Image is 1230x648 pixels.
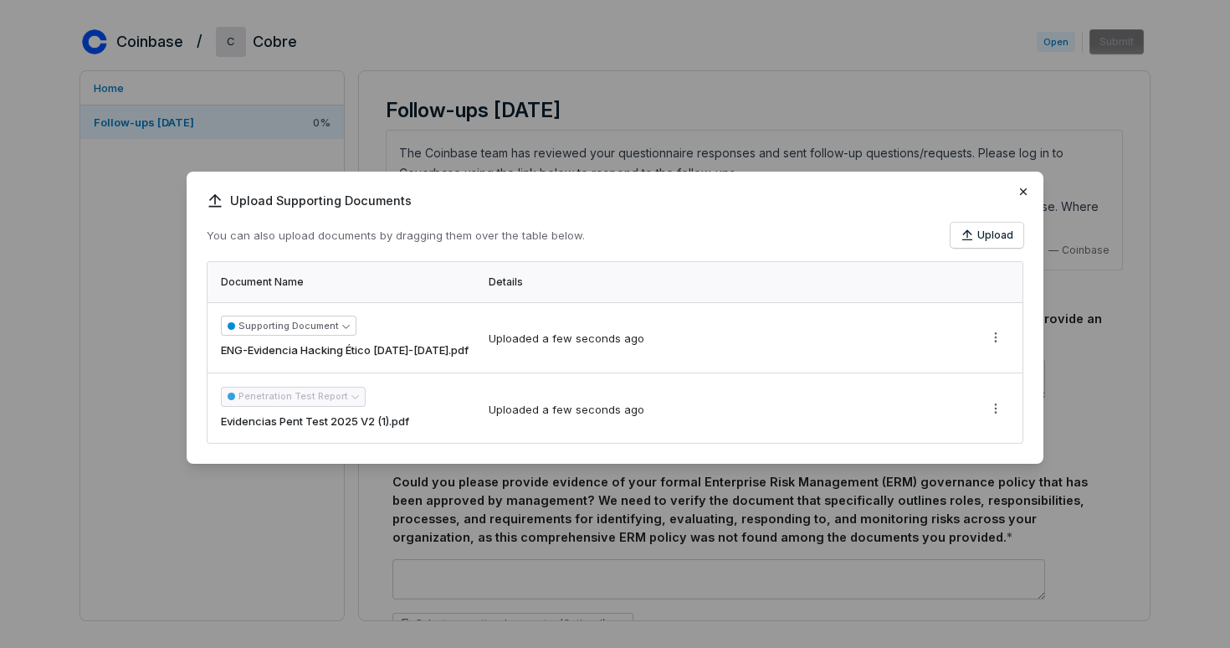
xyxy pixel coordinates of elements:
button: Supporting Document [221,316,356,336]
div: Uploaded [489,402,644,419]
span: Evidencias Pent Test 2025 V2 (1).pdf [221,414,409,430]
span: Upload Supporting Documents [207,192,1023,209]
div: a few seconds ago [542,402,644,419]
div: Details [489,275,962,289]
p: You can also upload documents by dragging them over the table below. [207,228,585,244]
button: More actions [982,396,1009,421]
div: Document Name [221,275,469,289]
button: Upload [951,223,1023,248]
button: More actions [982,325,1009,350]
div: a few seconds ago [542,331,644,347]
span: ENG-Evidencia Hacking Ético [DATE]-[DATE].pdf [221,342,469,359]
div: Uploaded [489,331,644,347]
